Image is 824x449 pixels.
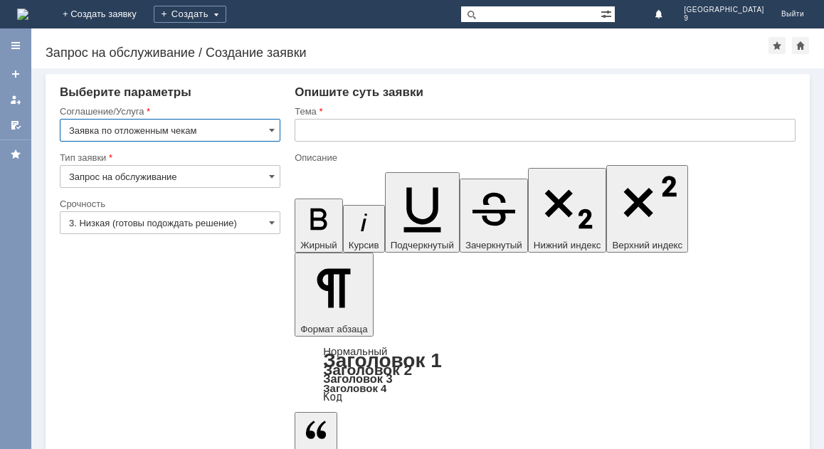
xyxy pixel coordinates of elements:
[60,153,278,162] div: Тип заявки
[295,253,373,337] button: Формат абзаца
[46,46,768,60] div: Запрос на обслуживание / Создание заявки
[601,6,615,20] span: Расширенный поиск
[295,107,793,116] div: Тема
[4,63,27,85] a: Создать заявку
[295,85,423,99] span: Опишите суть заявки
[528,168,607,253] button: Нижний индекс
[465,240,522,250] span: Зачеркнутый
[391,240,454,250] span: Подчеркнутый
[343,205,385,253] button: Курсив
[323,349,442,371] a: Заголовок 1
[154,6,226,23] div: Создать
[684,14,764,23] span: 9
[17,9,28,20] img: logo
[460,179,528,253] button: Зачеркнутый
[4,114,27,137] a: Мои согласования
[684,6,764,14] span: [GEOGRAPHIC_DATA]
[323,391,342,403] a: Код
[323,372,392,385] a: Заголовок 3
[323,345,387,357] a: Нормальный
[385,172,460,253] button: Подчеркнутый
[792,37,809,54] div: Сделать домашней страницей
[606,165,688,253] button: Верхний индекс
[534,240,601,250] span: Нижний индекс
[295,199,343,253] button: Жирный
[300,240,337,250] span: Жирный
[295,347,796,402] div: Формат абзаца
[4,88,27,111] a: Мои заявки
[60,85,191,99] span: Выберите параметры
[300,324,367,334] span: Формат абзаца
[349,240,379,250] span: Курсив
[323,382,386,394] a: Заголовок 4
[60,107,278,116] div: Соглашение/Услуга
[60,199,278,208] div: Срочность
[17,9,28,20] a: Перейти на домашнюю страницу
[612,240,682,250] span: Верхний индекс
[768,37,786,54] div: Добавить в избранное
[323,361,412,378] a: Заголовок 2
[295,153,793,162] div: Описание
